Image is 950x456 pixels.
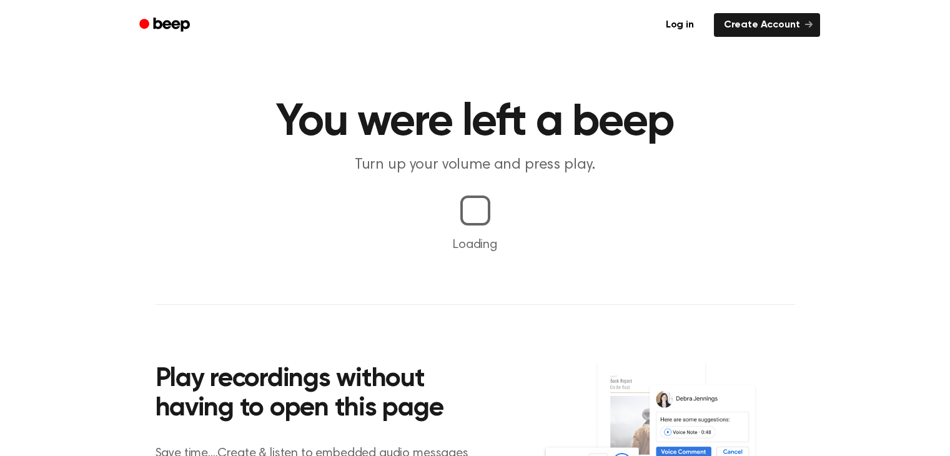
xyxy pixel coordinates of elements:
[235,155,715,176] p: Turn up your volume and press play.
[714,13,820,37] a: Create Account
[156,365,492,424] h2: Play recordings without having to open this page
[653,11,706,39] a: Log in
[156,100,795,145] h1: You were left a beep
[15,235,935,254] p: Loading
[131,13,201,37] a: Beep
